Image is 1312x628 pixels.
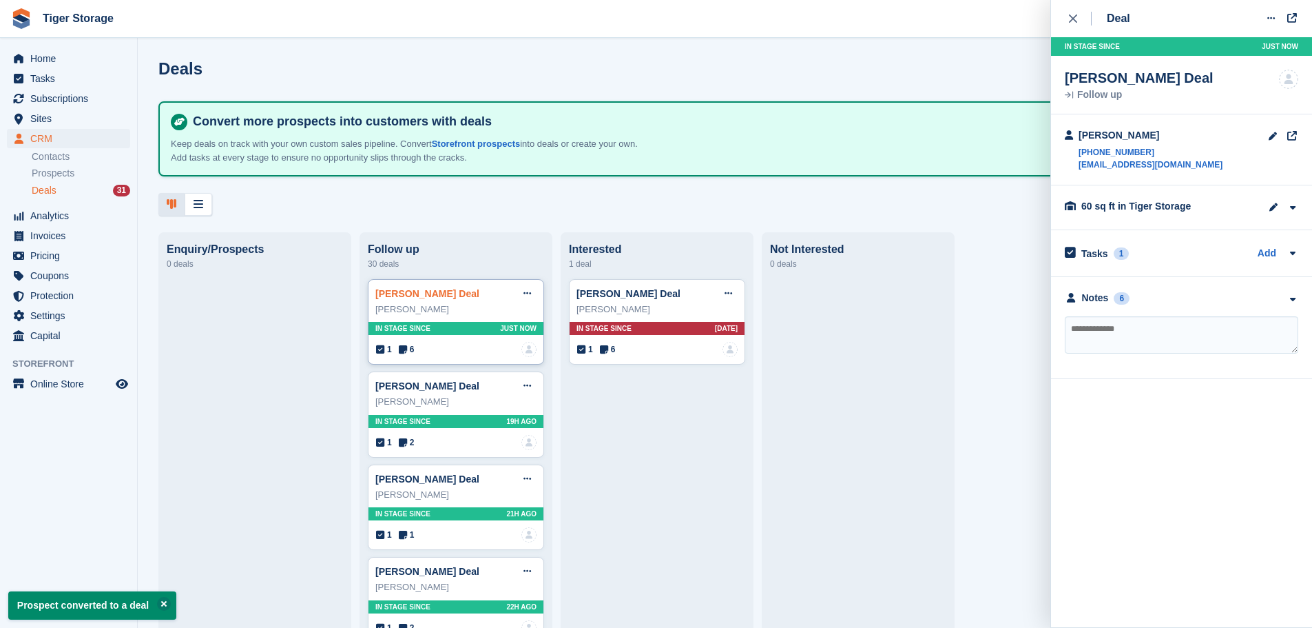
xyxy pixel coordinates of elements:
[375,323,430,334] span: In stage since
[32,150,130,163] a: Contacts
[375,488,537,502] div: [PERSON_NAME]
[37,7,119,30] a: Tiger Storage
[375,381,479,392] a: [PERSON_NAME] Deal
[7,306,130,325] a: menu
[577,343,593,356] span: 1
[1279,70,1298,89] img: deal-assignee-blank
[7,286,130,305] a: menu
[1107,10,1130,27] div: Deal
[114,376,130,392] a: Preview store
[1065,41,1120,52] span: In stage since
[375,395,537,409] div: [PERSON_NAME]
[375,474,479,485] a: [PERSON_NAME] Deal
[722,342,738,357] img: deal-assignee-blank
[7,129,130,148] a: menu
[187,114,1279,130] h4: Convert more prospects into customers with deals
[399,343,415,356] span: 6
[8,591,176,620] p: Prospect converted to a deal
[521,527,537,543] img: deal-assignee-blank
[576,288,680,299] a: [PERSON_NAME] Deal
[1079,128,1222,143] div: [PERSON_NAME]
[32,167,74,180] span: Prospects
[7,69,130,88] a: menu
[30,326,113,345] span: Capital
[376,343,392,356] span: 1
[1079,159,1222,171] a: [EMAIL_ADDRESS][DOMAIN_NAME]
[30,109,113,128] span: Sites
[158,59,202,78] h1: Deals
[399,529,415,541] span: 1
[1065,90,1214,100] div: Follow up
[30,226,113,245] span: Invoices
[32,166,130,181] a: Prospects
[432,139,521,149] a: Storefront prospects
[1065,70,1214,86] div: [PERSON_NAME] Deal
[32,184,56,197] span: Deals
[11,8,32,29] img: stora-icon-8386f47178a22dfd0bd8f6a31ec36ba5ce8667c1dd55bd0f319d3a0aa187defe.svg
[7,49,130,68] a: menu
[7,246,130,265] a: menu
[7,326,130,345] a: menu
[32,183,130,198] a: Deals 31
[7,266,130,285] a: menu
[1081,199,1219,214] div: 60 sq ft in Tiger Storage
[30,49,113,68] span: Home
[1081,247,1108,260] h2: Tasks
[506,509,537,519] span: 21H AGO
[171,137,653,164] p: Keep deals on track with your own custom sales pipeline. Convert into deals or create your own. A...
[1114,247,1129,260] div: 1
[569,256,745,272] div: 1 deal
[506,416,537,427] span: 19H AGO
[30,206,113,225] span: Analytics
[1082,291,1109,305] div: Notes
[770,243,946,256] div: Not Interested
[576,303,738,316] div: [PERSON_NAME]
[12,357,137,371] span: Storefront
[30,374,113,394] span: Online Store
[375,416,430,427] span: In stage since
[375,566,479,577] a: [PERSON_NAME] Deal
[7,374,130,394] a: menu
[521,435,537,450] img: deal-assignee-blank
[368,256,544,272] div: 30 deals
[500,323,537,334] span: Just now
[600,343,616,356] span: 6
[30,246,113,265] span: Pricing
[521,342,537,357] a: deal-assignee-blank
[30,266,113,285] span: Coupons
[1079,146,1222,159] a: [PHONE_NUMBER]
[376,436,392,449] span: 1
[30,89,113,108] span: Subscriptions
[7,89,130,108] a: menu
[167,243,343,256] div: Enquiry/Prospects
[7,109,130,128] a: menu
[30,69,113,88] span: Tasks
[30,129,113,148] span: CRM
[576,323,632,334] span: In stage since
[376,529,392,541] span: 1
[30,306,113,325] span: Settings
[7,226,130,245] a: menu
[113,185,130,196] div: 31
[30,286,113,305] span: Protection
[368,243,544,256] div: Follow up
[1114,292,1129,305] div: 6
[375,602,430,612] span: In stage since
[375,303,537,316] div: [PERSON_NAME]
[770,256,946,272] div: 0 deals
[569,243,745,256] div: Interested
[7,206,130,225] a: menu
[375,288,479,299] a: [PERSON_NAME] Deal
[1258,246,1276,262] a: Add
[715,323,738,334] span: [DATE]
[375,580,537,594] div: [PERSON_NAME]
[375,509,430,519] span: In stage since
[1262,41,1298,52] span: Just now
[167,256,343,272] div: 0 deals
[506,602,537,612] span: 22H AGO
